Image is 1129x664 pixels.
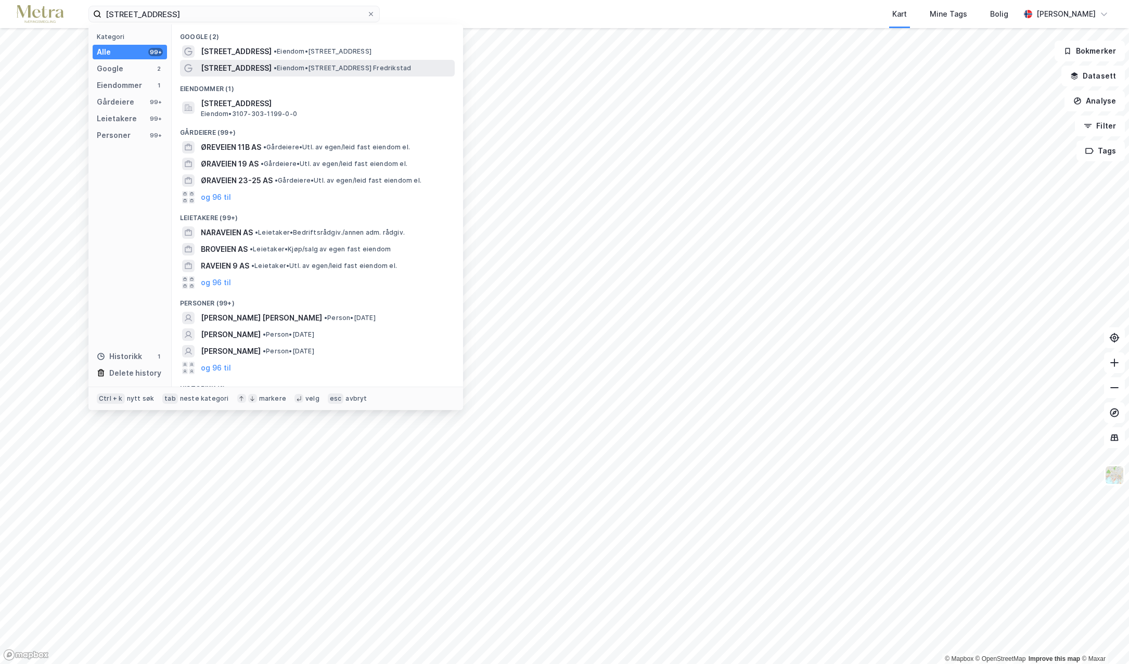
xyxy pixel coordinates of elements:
button: og 96 til [201,191,231,203]
div: Gårdeiere (99+) [172,120,463,139]
div: 1 [155,352,163,361]
a: Mapbox homepage [3,649,49,661]
div: 2 [155,65,163,73]
button: Tags [1076,141,1125,161]
span: Leietaker • Bedriftsrådgiv./annen adm. rådgiv. [255,228,405,237]
span: Leietaker • Kjøp/salg av egen fast eiendom [250,245,391,253]
button: Analyse [1064,91,1125,111]
div: Delete history [109,367,161,379]
div: Gårdeiere [97,96,134,108]
img: Z [1105,465,1124,485]
span: • [251,262,254,270]
button: og 96 til [201,362,231,374]
div: Kart [892,8,907,20]
button: og 96 til [201,276,231,289]
span: ØREVEIEN 11B AS [201,141,261,154]
div: tab [162,393,178,404]
span: Eiendom • [STREET_ADDRESS] [274,47,371,56]
span: • [263,143,266,151]
div: avbryt [345,394,367,403]
span: [STREET_ADDRESS] [201,97,451,110]
span: • [324,314,327,322]
span: • [255,228,258,236]
span: [PERSON_NAME] [201,328,261,341]
div: 99+ [148,131,163,139]
span: BROVEIEN AS [201,243,248,256]
span: Gårdeiere • Utl. av egen/leid fast eiendom el. [275,176,421,185]
div: nytt søk [127,394,155,403]
span: ØRAVEIEN 19 AS [201,158,259,170]
iframe: Chat Widget [1077,614,1129,664]
span: • [274,64,277,72]
span: Person • [DATE] [263,330,314,339]
span: [STREET_ADDRESS] [201,45,272,58]
div: 99+ [148,98,163,106]
div: neste kategori [180,394,229,403]
div: 1 [155,81,163,90]
a: Improve this map [1029,655,1080,662]
span: • [275,176,278,184]
div: Personer (99+) [172,291,463,310]
div: Historikk (1) [172,376,463,395]
span: • [263,330,266,338]
div: Kategori [97,33,167,41]
div: Kontrollprogram for chat [1077,614,1129,664]
div: markere [259,394,286,403]
div: velg [305,394,319,403]
span: [STREET_ADDRESS] [201,62,272,74]
div: [PERSON_NAME] [1036,8,1096,20]
input: Søk på adresse, matrikkel, gårdeiere, leietakere eller personer [101,6,367,22]
button: Bokmerker [1055,41,1125,61]
span: • [263,347,266,355]
div: esc [328,393,344,404]
span: • [274,47,277,55]
div: Google [97,62,123,75]
div: Ctrl + k [97,393,125,404]
div: 99+ [148,48,163,56]
img: metra-logo.256734c3b2bbffee19d4.png [17,5,63,23]
span: [PERSON_NAME] [PERSON_NAME] [201,312,322,324]
div: Eiendommer [97,79,142,92]
div: Google (2) [172,24,463,43]
span: [PERSON_NAME] [201,345,261,357]
span: Person • [DATE] [324,314,376,322]
div: Eiendommer (1) [172,76,463,95]
span: Eiendom • 3107-303-1199-0-0 [201,110,297,118]
button: Filter [1075,116,1125,136]
div: Bolig [990,8,1008,20]
span: ØRAVEIEN 23-25 AS [201,174,273,187]
span: RAVEIEN 9 AS [201,260,249,272]
div: Leietakere (99+) [172,206,463,224]
button: Datasett [1061,66,1125,86]
div: 99+ [148,114,163,123]
span: • [250,245,253,253]
div: Leietakere [97,112,137,125]
span: NARAVEIEN AS [201,226,253,239]
div: Historikk [97,350,142,363]
span: Gårdeiere • Utl. av egen/leid fast eiendom el. [263,143,410,151]
div: Alle [97,46,111,58]
span: Leietaker • Utl. av egen/leid fast eiendom el. [251,262,397,270]
span: • [261,160,264,168]
div: Personer [97,129,131,142]
span: Person • [DATE] [263,347,314,355]
span: Eiendom • [STREET_ADDRESS] Fredrikstad [274,64,411,72]
div: Mine Tags [930,8,967,20]
a: Mapbox [945,655,973,662]
a: OpenStreetMap [976,655,1026,662]
span: Gårdeiere • Utl. av egen/leid fast eiendom el. [261,160,407,168]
